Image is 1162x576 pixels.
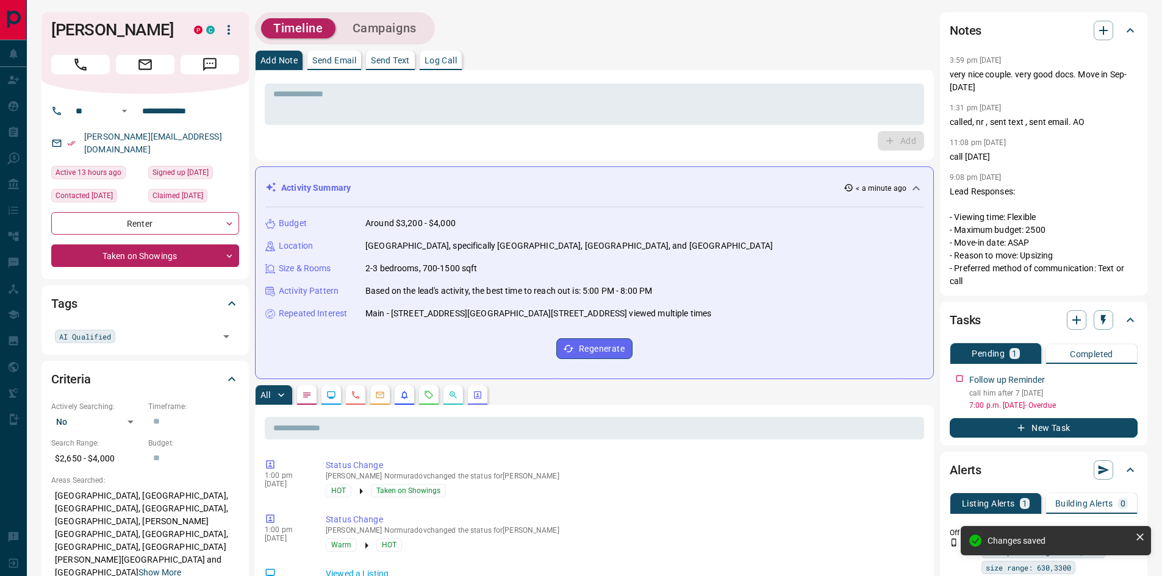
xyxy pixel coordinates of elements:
p: called, nr , sent text , sent email. AO [950,116,1138,129]
p: Timeframe: [148,401,239,412]
p: 11:08 pm [DATE] [950,138,1006,147]
span: Claimed [DATE] [152,190,203,202]
button: Campaigns [340,18,429,38]
p: 7:00 p.m. [DATE] - Overdue [969,400,1138,411]
svg: Requests [424,390,434,400]
svg: Agent Actions [473,390,482,400]
div: condos.ca [206,26,215,34]
p: Send Text [371,56,410,65]
p: [DATE] [265,480,307,488]
svg: Emails [375,390,385,400]
p: Budget: [148,438,239,449]
p: All [260,391,270,399]
h2: Alerts [950,460,981,480]
p: Actively Searching: [51,401,142,412]
p: 1 [1022,499,1027,508]
p: call [DATE] [950,151,1138,163]
h2: Criteria [51,369,91,389]
div: Sat Aug 16 2025 [51,166,142,183]
div: Tasks [950,305,1138,335]
p: Add Note [260,56,298,65]
svg: Notes [302,390,312,400]
div: Criteria [51,364,239,394]
p: Completed [1070,350,1113,358]
h1: [PERSON_NAME] [51,20,176,40]
p: [GEOGRAPHIC_DATA], specifically [GEOGRAPHIC_DATA], [GEOGRAPHIC_DATA], and [GEOGRAPHIC_DATA] [365,240,773,252]
a: [PERSON_NAME][EMAIL_ADDRESS][DOMAIN_NAME] [84,132,222,154]
svg: Lead Browsing Activity [326,390,336,400]
svg: Calls [351,390,360,400]
svg: Opportunities [448,390,458,400]
button: Open [218,328,235,345]
div: Activity Summary< a minute ago [265,177,924,199]
p: Repeated Interest [279,307,347,320]
h2: Notes [950,21,981,40]
h2: Tasks [950,310,981,330]
p: < a minute ago [856,183,906,194]
span: Call [51,55,110,74]
p: Budget [279,217,307,230]
p: Based on the lead's activity, the best time to reach out is: 5:00 PM - 8:00 PM [365,285,652,297]
p: Around $3,200 - $4,000 [365,217,456,230]
p: [DATE] [265,534,307,542]
span: HOT [331,485,346,497]
div: Notes [950,16,1138,45]
button: Open [117,104,132,118]
p: 1:31 pm [DATE] [950,104,1002,112]
span: Contacted [DATE] [56,190,113,202]
p: 0 [1121,499,1125,508]
span: Taken on Showings [376,485,440,497]
svg: Push Notification Only [950,538,958,547]
h2: Tags [51,294,77,313]
p: Search Range: [51,438,142,449]
p: $2,650 - $4,000 [51,449,142,469]
div: Sun May 11 2025 [148,189,239,206]
p: Off [950,527,974,538]
p: Follow up Reminder [969,374,1045,386]
button: Regenerate [556,338,633,359]
p: Pending [972,349,1005,358]
div: Alerts [950,455,1138,485]
span: Warm [331,539,351,551]
button: New Task [950,418,1138,438]
p: Size & Rooms [279,262,331,275]
div: Thu May 15 2025 [51,189,142,206]
div: Sun May 11 2025 [148,166,239,183]
p: 1 [1012,349,1017,358]
span: Signed up [DATE] [152,166,209,179]
p: 2-3 bedrooms, 700-1500 sqft [365,262,478,275]
p: call him after 7 [DATE] [969,388,1138,399]
p: Building Alerts [1055,499,1113,508]
p: Log Call [425,56,457,65]
span: HOT [382,539,396,551]
p: very nice couple. very good docs. Move in Sep-[DATE] [950,68,1138,94]
p: Main - [STREET_ADDRESS][GEOGRAPHIC_DATA][STREET_ADDRESS] viewed multiple times [365,307,711,320]
p: Lead Responses: - Viewing time: Flexible - Maximum budget: 2500 - Move-in date: ASAP - Reason to ... [950,185,1138,288]
p: 3:59 pm [DATE] [950,56,1002,65]
p: Status Change [326,513,919,526]
p: Areas Searched: [51,475,239,486]
div: No [51,412,142,432]
div: Tags [51,289,239,318]
div: Taken on Showings [51,244,239,267]
button: Timeline [261,18,335,38]
p: Send Email [312,56,356,65]
div: Renter [51,212,239,235]
p: Activity Pattern [279,285,339,297]
div: property.ca [194,26,203,34]
svg: Listing Alerts [400,390,409,400]
p: [PERSON_NAME] Normuradov changed the status for [PERSON_NAME] [326,472,919,480]
span: size range: 630,3300 [986,561,1071,574]
span: Email [116,55,174,74]
span: Message [181,55,239,74]
p: Location [279,240,313,252]
svg: Email Verified [67,139,76,148]
p: 9:08 pm [DATE] [950,173,1002,182]
p: Activity Summary [281,182,351,194]
p: Listing Alerts [962,499,1015,508]
p: Status Change [326,459,919,472]
p: 1:00 pm [265,471,307,480]
p: [PERSON_NAME] Normuradov changed the status for [PERSON_NAME] [326,526,919,535]
div: Changes saved [988,536,1130,546]
span: Active 13 hours ago [56,166,121,179]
